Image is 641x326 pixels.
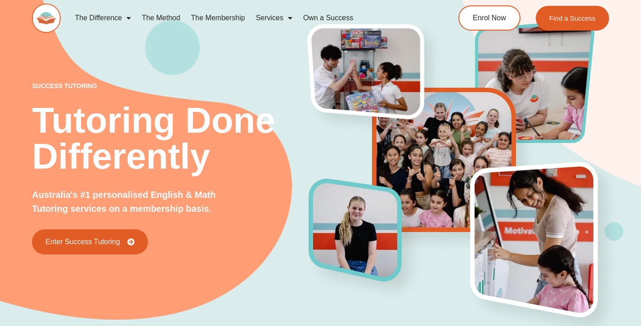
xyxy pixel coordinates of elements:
a: Find a Success [536,6,609,31]
a: The Method [136,8,185,28]
a: The Membership [186,8,251,28]
a: The Difference [70,8,137,28]
p: Australia's #1 personalised English & Math Tutoring services on a membership basis. [32,188,234,216]
nav: Menu [70,8,426,28]
a: Enter Success Tutoring [32,229,148,255]
h2: Tutoring Done Differently [32,103,309,174]
span: Enrol Now [473,14,506,22]
span: Find a Success [549,15,596,22]
a: Services [251,8,298,28]
span: Enter Success Tutoring [45,238,120,246]
p: success tutoring [32,83,309,89]
a: Enrol Now [458,5,520,31]
a: Own a Success [298,8,359,28]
